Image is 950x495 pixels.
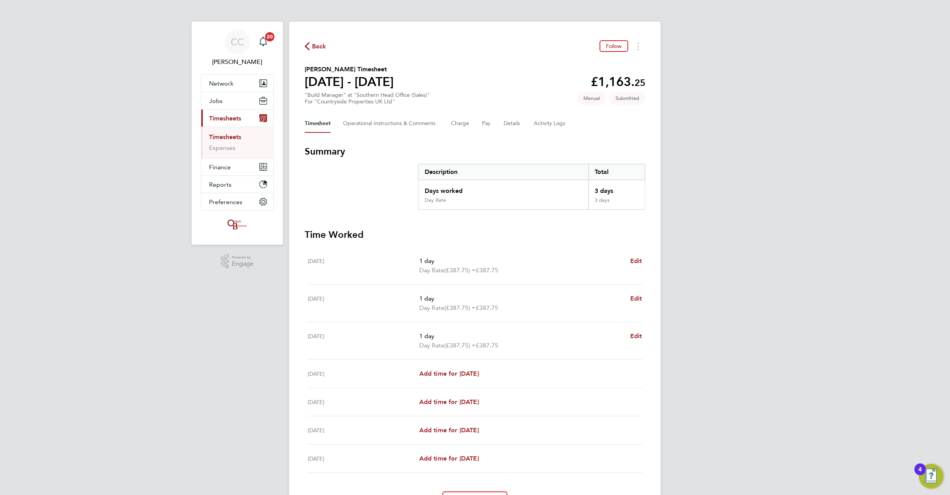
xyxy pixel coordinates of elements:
span: £387.75 [476,266,498,274]
span: Reports [209,181,231,188]
button: Timesheets [201,110,273,127]
p: 1 day [419,294,624,303]
a: Powered byEngage [221,254,254,269]
a: CC[PERSON_NAME] [201,29,274,67]
span: (£387.75) = [444,342,476,349]
div: Day Rate [425,197,446,203]
button: Activity Logs [534,114,566,133]
span: Edit [630,295,642,302]
a: Go to home page [201,218,274,231]
a: Edit [630,256,642,266]
button: Finance [201,158,273,175]
div: 4 [919,469,922,480]
a: Add time for [DATE] [419,426,479,435]
button: Preferences [201,193,273,210]
span: Timesheets [209,115,241,122]
span: Day Rate [419,303,444,313]
div: For "Countryside Properties UK Ltd" [305,98,430,105]
span: £387.75 [476,304,498,311]
span: Add time for [DATE] [419,398,479,406]
div: Summary [418,164,645,210]
span: Follow [606,43,622,50]
app-decimal: £1,163. [591,74,645,89]
span: Network [209,80,233,87]
nav: Main navigation [192,22,283,245]
span: Powered by [232,254,254,261]
button: Follow [600,40,628,52]
a: Add time for [DATE] [419,454,479,463]
h3: Time Worked [305,229,645,241]
button: Timesheet [305,114,331,133]
span: This timesheet was manually created. [577,92,606,105]
div: 3 days [588,180,645,197]
button: Back [305,41,326,51]
span: CC [231,37,244,47]
div: [DATE] [308,454,419,463]
h3: Summary [305,145,645,158]
button: Pay [482,114,491,133]
button: Charge [451,114,470,133]
span: Day Rate [419,266,444,275]
div: [DATE] [308,332,419,350]
span: Edit [630,332,642,340]
span: 25 [634,77,645,88]
span: Charlotte Carter [201,57,274,67]
div: "Build Manager" at "Southern Head Office (Sales)" [305,92,430,105]
span: Edit [630,257,642,265]
button: Details [504,114,521,133]
div: Description [418,164,588,180]
h1: [DATE] - [DATE] [305,74,394,89]
button: Operational Instructions & Comments [343,114,439,133]
span: Day Rate [419,341,444,350]
a: Edit [630,332,642,341]
span: Back [312,42,326,51]
span: £387.75 [476,342,498,349]
span: Engage [232,261,254,267]
p: 1 day [419,332,624,341]
span: Preferences [209,198,242,206]
a: Add time for [DATE] [419,369,479,378]
a: Add time for [DATE] [419,397,479,407]
div: [DATE] [308,256,419,275]
span: Add time for [DATE] [419,370,479,377]
a: Expenses [209,144,235,151]
button: Reports [201,176,273,193]
div: [DATE] [308,426,419,435]
div: Days worked [418,180,588,197]
span: Add time for [DATE] [419,426,479,434]
span: Finance [209,163,231,171]
a: 20 [256,29,271,54]
button: Timesheets Menu [631,40,645,52]
button: Open Resource Center, 4 new notifications [919,464,944,489]
a: Timesheets [209,133,241,141]
a: Edit [630,294,642,303]
span: Jobs [209,97,223,105]
div: Total [588,164,645,180]
h2: [PERSON_NAME] Timesheet [305,65,394,74]
button: Network [201,75,273,92]
img: oneillandbrennan-logo-retina.png [226,218,249,231]
span: 20 [265,32,274,41]
span: This timesheet is Submitted. [609,92,645,105]
span: (£387.75) = [444,266,476,274]
div: 3 days [588,197,645,210]
button: Jobs [201,92,273,109]
div: Timesheets [201,127,273,158]
div: [DATE] [308,369,419,378]
div: [DATE] [308,397,419,407]
span: Add time for [DATE] [419,455,479,462]
span: (£387.75) = [444,304,476,311]
p: 1 day [419,256,624,266]
div: [DATE] [308,294,419,313]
